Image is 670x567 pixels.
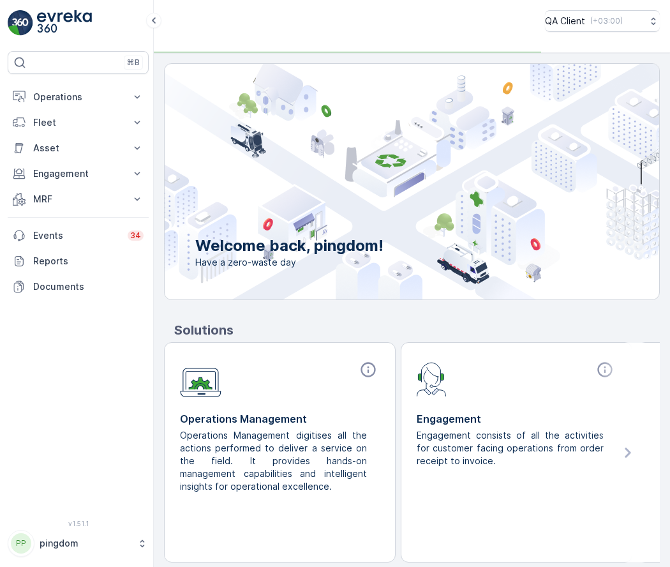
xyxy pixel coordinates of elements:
button: MRF [8,186,149,212]
button: QA Client(+03:00) [545,10,660,32]
button: Fleet [8,110,149,135]
p: Operations Management digitises all the actions performed to deliver a service on the field. It p... [180,429,369,493]
p: Welcome back, pingdom! [195,236,383,256]
p: ⌘B [127,57,140,68]
p: Engagement [417,411,616,427]
p: Operations [33,91,123,103]
div: PP [11,533,31,554]
p: Asset [33,142,123,155]
p: Fleet [33,116,123,129]
button: PPpingdom [8,530,149,557]
a: Documents [8,274,149,299]
p: MRF [33,193,123,206]
p: 34 [130,231,141,241]
p: Engagement [33,167,123,180]
img: module-icon [180,361,221,397]
span: Have a zero-waste day [195,256,383,269]
img: module-icon [417,361,447,397]
img: logo [8,10,33,36]
span: v 1.51.1 [8,520,149,527]
a: Events34 [8,223,149,248]
button: Engagement [8,161,149,186]
img: city illustration [107,64,659,299]
button: Asset [8,135,149,161]
img: logo_light-DOdMpM7g.png [37,10,92,36]
p: Documents [33,280,144,293]
p: Operations Management [180,411,380,427]
p: Solutions [174,321,660,340]
a: Reports [8,248,149,274]
p: Reports [33,255,144,268]
p: Events [33,229,120,242]
p: Engagement consists of all the activities for customer facing operations from order receipt to in... [417,429,606,467]
button: Operations [8,84,149,110]
p: ( +03:00 ) [590,16,623,26]
p: QA Client [545,15,585,27]
p: pingdom [40,537,131,550]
